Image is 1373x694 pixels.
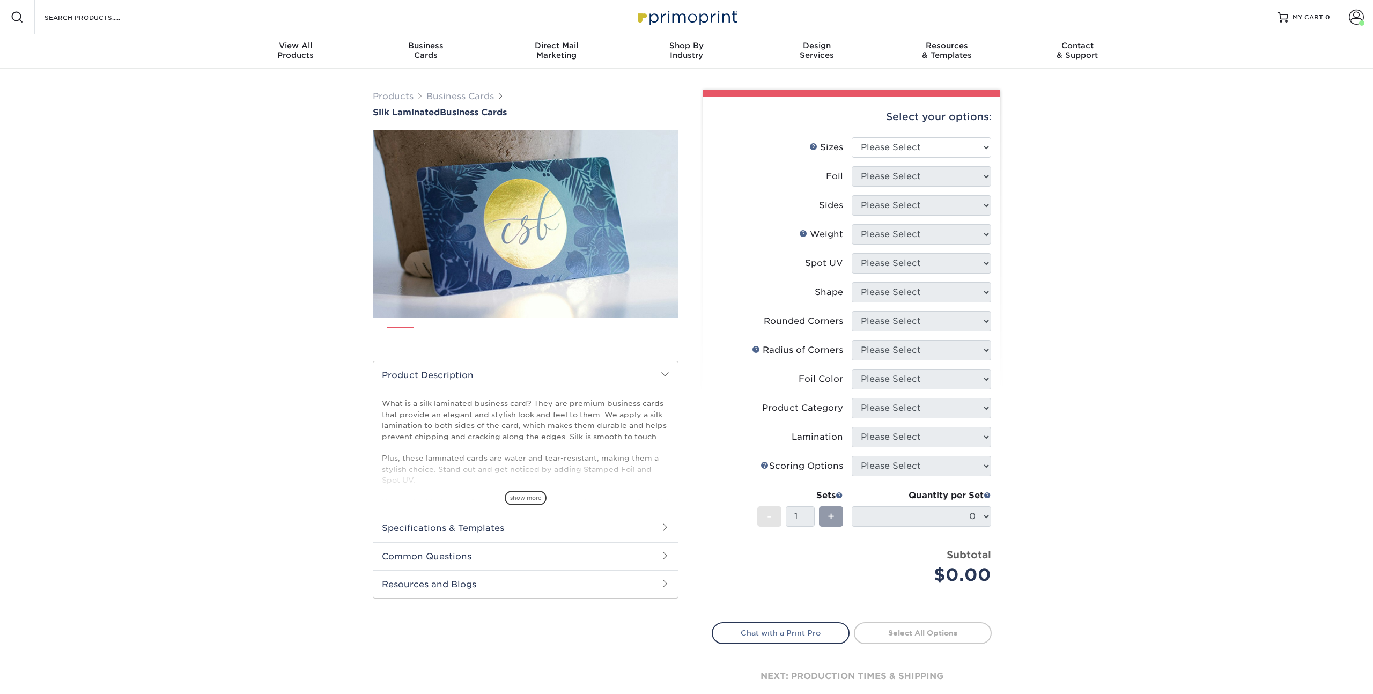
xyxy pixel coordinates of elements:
[373,71,678,377] img: Silk Laminated 01
[815,286,843,299] div: Shape
[1325,13,1330,21] span: 0
[43,11,148,24] input: SEARCH PRODUCTS.....
[602,322,629,349] img: Business Cards 07
[947,549,991,560] strong: Subtotal
[852,489,991,502] div: Quantity per Set
[231,41,361,60] div: Products
[373,107,678,117] h1: Business Cards
[426,91,494,101] a: Business Cards
[828,508,835,525] span: +
[373,107,678,117] a: Silk LaminatedBusiness Cards
[809,141,843,154] div: Sizes
[826,170,843,183] div: Foil
[361,41,491,60] div: Cards
[752,344,843,357] div: Radius of Corners
[361,41,491,50] span: Business
[767,508,772,525] span: -
[882,41,1012,60] div: & Templates
[1012,41,1142,50] span: Contact
[805,257,843,270] div: Spot UV
[799,373,843,386] div: Foil Color
[762,402,843,415] div: Product Category
[1293,13,1323,22] span: MY CART
[751,41,882,50] span: Design
[1012,41,1142,60] div: & Support
[792,431,843,444] div: Lamination
[712,622,850,644] a: Chat with a Print Pro
[860,562,991,588] div: $0.00
[757,489,843,502] div: Sets
[751,34,882,69] a: DesignServices
[491,41,622,50] span: Direct Mail
[373,107,440,117] span: Silk Laminated
[231,41,361,50] span: View All
[761,460,843,472] div: Scoring Options
[373,570,678,598] h2: Resources and Blogs
[491,34,622,69] a: Direct MailMarketing
[505,491,547,505] span: show more
[622,41,752,50] span: Shop By
[382,398,669,573] p: What is a silk laminated business card? They are premium business cards that provide an elegant a...
[819,199,843,212] div: Sides
[373,542,678,570] h2: Common Questions
[459,322,485,349] img: Business Cards 03
[638,322,665,349] img: Business Cards 08
[622,41,752,60] div: Industry
[530,322,557,349] img: Business Cards 05
[231,34,361,69] a: View AllProducts
[387,323,414,350] img: Business Cards 01
[1012,34,1142,69] a: Contact& Support
[361,34,491,69] a: BusinessCards
[622,34,752,69] a: Shop ByIndustry
[633,5,740,28] img: Primoprint
[882,41,1012,50] span: Resources
[566,322,593,349] img: Business Cards 06
[494,322,521,349] img: Business Cards 04
[882,34,1012,69] a: Resources& Templates
[373,91,414,101] a: Products
[491,41,622,60] div: Marketing
[854,622,992,644] a: Select All Options
[712,97,992,137] div: Select your options:
[423,322,449,349] img: Business Cards 02
[764,315,843,328] div: Rounded Corners
[373,361,678,389] h2: Product Description
[373,514,678,542] h2: Specifications & Templates
[751,41,882,60] div: Services
[799,228,843,241] div: Weight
